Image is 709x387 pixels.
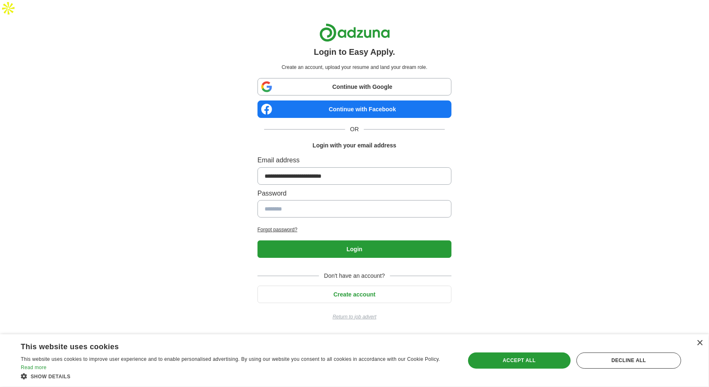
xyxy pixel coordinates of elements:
button: Create account [258,286,451,303]
span: This website uses cookies to improve user experience and to enable personalised advertising. By u... [21,356,440,362]
div: Show details [21,372,452,381]
a: Continue with Google [258,78,451,96]
p: Create an account, upload your resume and land your dream role. [259,64,450,71]
span: Don't have an account? [319,271,390,280]
div: Close [697,340,703,346]
div: Decline all [577,353,681,368]
div: This website uses cookies [21,339,431,352]
a: Forgot password? [258,226,451,234]
a: Create account [258,291,451,298]
span: OR [345,125,364,134]
label: Password [258,188,451,199]
a: Continue with Facebook [258,100,451,118]
span: Show details [31,374,71,380]
button: Login [258,240,451,258]
div: Accept all [468,353,571,368]
a: Read more, opens a new window [21,365,47,370]
h1: Login with your email address [313,141,396,150]
h1: Login to Easy Apply. [314,45,395,59]
label: Email address [258,155,451,166]
a: Return to job advert [258,313,451,321]
img: Adzuna logo [319,23,390,42]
